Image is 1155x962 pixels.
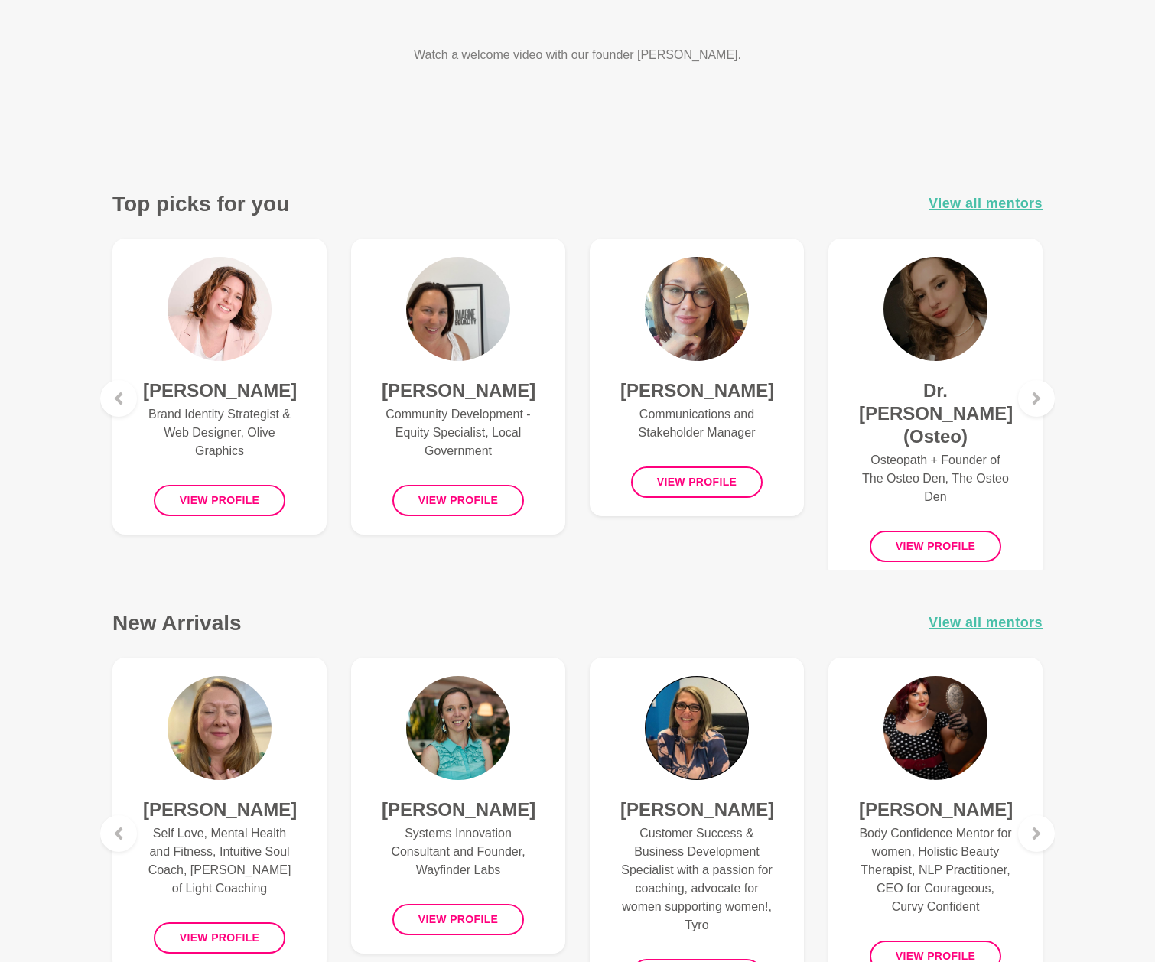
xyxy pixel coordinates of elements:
[859,798,1012,821] h4: [PERSON_NAME]
[620,405,773,442] p: Communications and Stakeholder Manager
[590,239,804,516] a: Courtney McCloud[PERSON_NAME]Communications and Stakeholder ManagerView profile
[883,676,987,780] img: Melissa Rodda
[168,676,272,780] img: Tammy McCann
[357,46,798,64] p: Watch a welcome video with our founder [PERSON_NAME].
[112,239,327,535] a: Amanda Greenman[PERSON_NAME]Brand Identity Strategist & Web Designer, Olive GraphicsView profile
[631,466,763,498] button: View profile
[645,676,749,780] img: Kate Vertsonis
[382,379,535,402] h4: [PERSON_NAME]
[929,612,1043,634] a: View all mentors
[154,922,286,954] button: View profile
[143,824,296,898] p: Self Love, Mental Health and Fitness, Intuitive Soul Coach, [PERSON_NAME] of Light Coaching
[870,531,1002,562] button: View profile
[859,824,1012,916] p: Body Confidence Mentor for women, Holistic Beauty Therapist, NLP Practitioner, CEO for Courageous...
[406,257,510,361] img: Amber Cassidy
[883,257,987,361] img: Dr. Anastasiya Ovechkin (Osteo)
[351,658,565,954] a: Laura Aston[PERSON_NAME]Systems Innovation Consultant and Founder, Wayfinder LabsView profile
[112,609,242,636] h3: New Arrivals
[382,405,535,460] p: Community Development - Equity Specialist, Local Government
[382,798,535,821] h4: [PERSON_NAME]
[406,676,510,780] img: Laura Aston
[645,257,749,361] img: Courtney McCloud
[112,190,289,217] h3: Top picks for you
[143,798,296,821] h4: [PERSON_NAME]
[828,239,1043,580] a: Dr. Anastasiya Ovechkin (Osteo)Dr. [PERSON_NAME] (Osteo)Osteopath + Founder of The Osteo Den, The...
[620,379,773,402] h4: [PERSON_NAME]
[382,824,535,879] p: Systems Innovation Consultant and Founder, Wayfinder Labs
[143,405,296,460] p: Brand Identity Strategist & Web Designer, Olive Graphics
[143,379,296,402] h4: [PERSON_NAME]
[859,379,1012,448] h4: Dr. [PERSON_NAME] (Osteo)
[859,451,1012,506] p: Osteopath + Founder of The Osteo Den, The Osteo Den
[620,798,773,821] h4: [PERSON_NAME]
[929,193,1043,215] a: View all mentors
[392,485,525,516] button: View profile
[168,257,272,361] img: Amanda Greenman
[351,239,565,535] a: Amber Cassidy[PERSON_NAME]Community Development - Equity Specialist, Local GovernmentView profile
[620,824,773,934] p: Customer Success & Business Development Specialist with a passion for coaching, advocate for wome...
[392,904,525,935] button: View profile
[154,485,286,516] button: View profile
